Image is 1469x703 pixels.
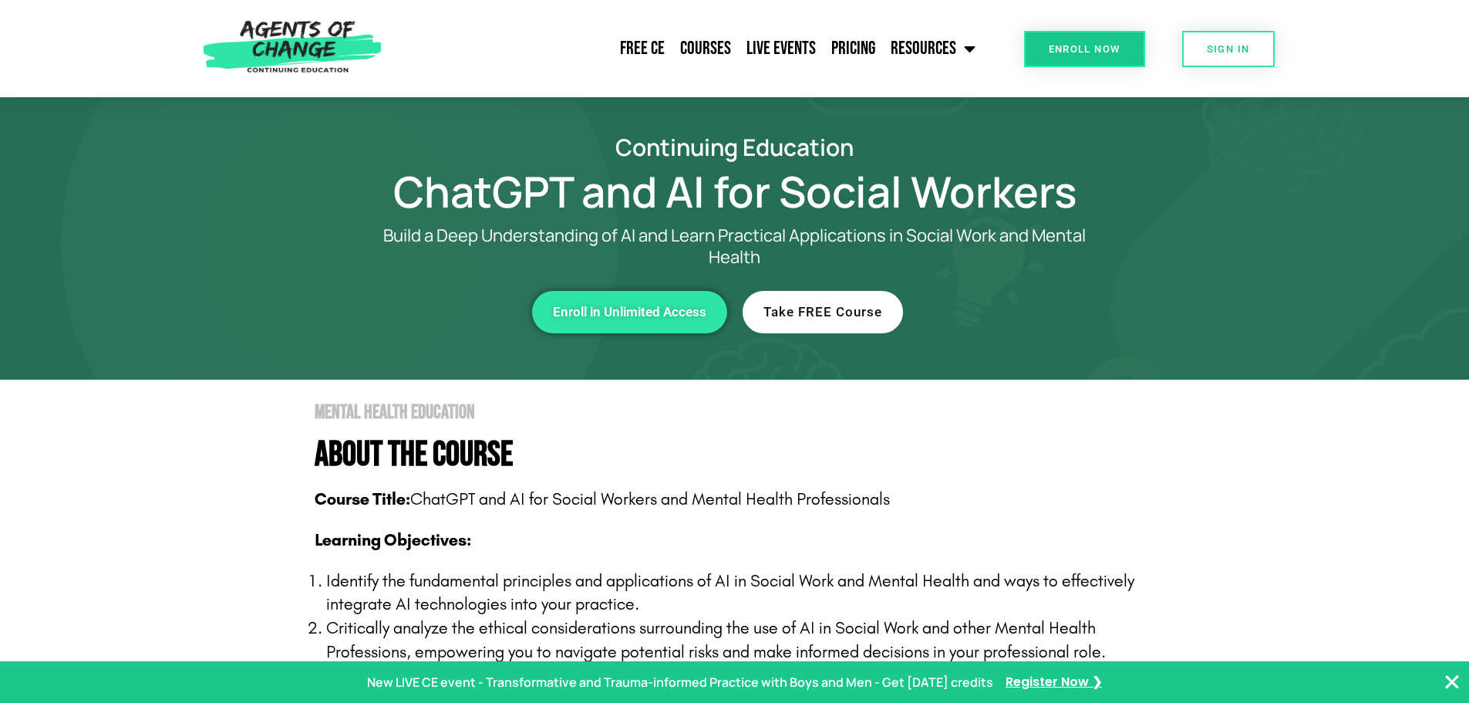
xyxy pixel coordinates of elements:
a: Register Now ❯ [1006,671,1102,694]
h2: Continuing Education [295,136,1174,158]
p: Critically analyze the ethical considerations surrounding the use of AI in Social Work and other ... [326,617,1174,664]
p: ChatGPT and AI for Social Workers and Mental Health Professionals [315,488,1174,512]
a: Enroll Now [1024,31,1145,67]
span: Enroll Now [1049,44,1120,54]
b: Course Title: [315,489,410,509]
span: Enroll in Unlimited Access [553,306,706,319]
b: Learning Objectives: [315,530,471,550]
a: Live Events [739,29,824,68]
h2: Mental Health Education [315,403,1174,422]
button: Close Banner [1443,673,1461,691]
a: Courses [672,29,739,68]
nav: Menu [389,29,983,68]
span: Take FREE Course [763,306,882,319]
a: Enroll in Unlimited Access [532,291,727,333]
p: New LIVE CE event - Transformative and Trauma-informed Practice with Boys and Men - Get [DATE] cr... [367,671,993,694]
h4: About The Course [315,438,1174,472]
h1: ChatGPT and AI for Social Workers [295,174,1174,209]
a: Pricing [824,29,883,68]
a: Resources [883,29,983,68]
p: Identify the fundamental principles and applications of AI in Social Work and Mental Health and w... [326,569,1174,617]
span: SIGN IN [1207,44,1250,54]
a: Take FREE Course [743,291,903,333]
a: Free CE [612,29,672,68]
p: Build a Deep Understanding of AI and Learn Practical Applications in Social Work and Mental Health [357,225,1113,268]
a: SIGN IN [1182,31,1275,67]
